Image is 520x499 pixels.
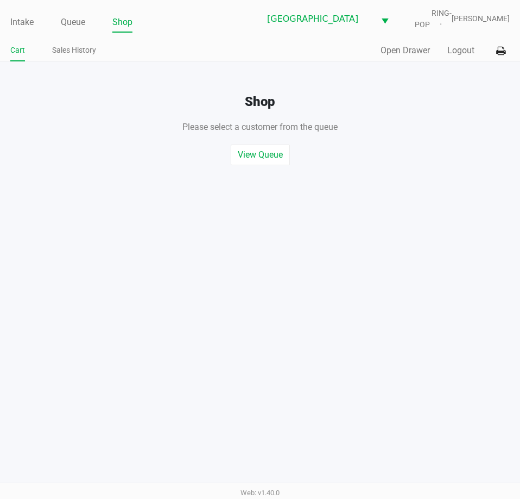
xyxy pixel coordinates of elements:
[452,13,510,24] span: [PERSON_NAME]
[112,15,132,30] a: Shop
[447,44,474,57] button: Logout
[10,43,25,57] a: Cart
[375,6,395,32] button: Select
[61,15,85,30] a: Queue
[407,8,452,30] span: RING-POP
[182,122,338,132] span: Please select a customer from the queue
[231,145,290,165] button: View Queue
[267,13,368,26] span: [GEOGRAPHIC_DATA]
[240,489,280,497] span: Web: v1.40.0
[381,44,430,57] button: Open Drawer
[10,15,34,30] a: Intake
[52,43,96,57] a: Sales History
